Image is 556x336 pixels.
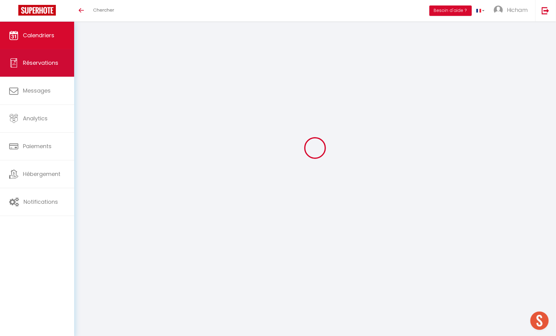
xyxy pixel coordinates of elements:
img: logout [542,7,549,14]
img: ... [494,5,503,15]
img: Super Booking [18,5,56,16]
span: Analytics [23,115,48,122]
span: Paiements [23,142,52,150]
div: Aprire la chat [530,312,549,330]
span: Réservations [23,59,58,67]
span: Messages [23,87,51,94]
span: Notifications [23,198,58,206]
span: Chercher [93,7,114,13]
span: Hicham [507,6,528,14]
span: Hébergement [23,170,60,178]
span: Calendriers [23,31,54,39]
button: Besoin d'aide ? [429,5,472,16]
